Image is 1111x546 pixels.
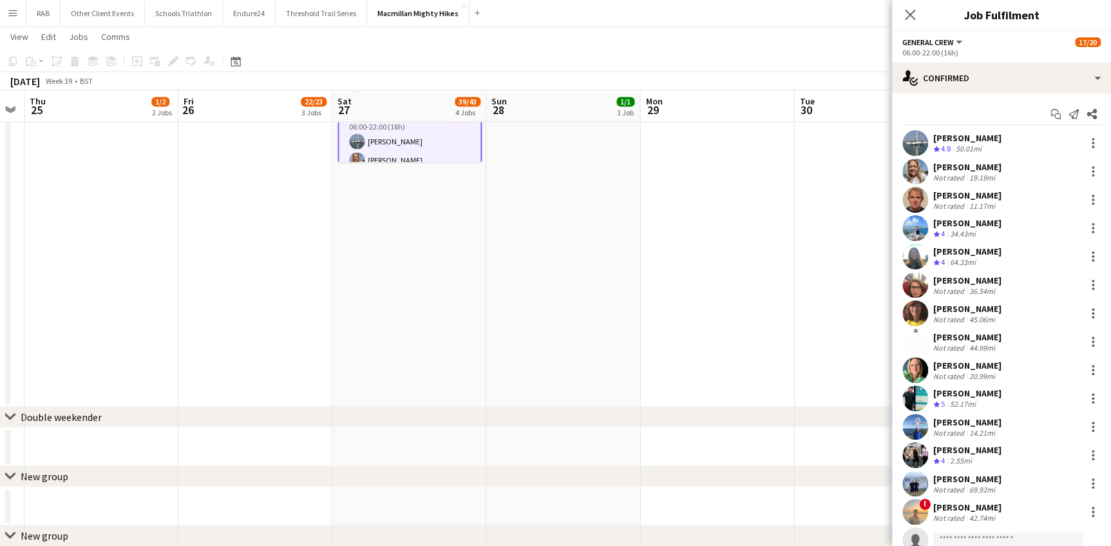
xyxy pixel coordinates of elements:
span: Edit [41,31,56,43]
span: 27 [336,102,352,117]
div: 69.92mi [967,485,998,494]
div: [PERSON_NAME] [933,161,1002,173]
span: 28 [489,102,507,117]
div: [PERSON_NAME] [933,502,1002,513]
div: 2 Jobs [152,108,172,117]
div: Not rated [933,315,967,324]
div: [PERSON_NAME] [933,331,1002,343]
div: Not rated [933,371,967,381]
button: Other Client Events [61,1,145,26]
span: 4.8 [941,144,951,153]
div: [DATE] [10,75,40,88]
button: Schools Triathlon [145,1,223,26]
span: Fri [184,95,194,107]
a: Jobs [64,28,93,45]
button: Threshold Trail Series [276,1,367,26]
div: 42.74mi [967,513,998,523]
span: 1/1 [616,97,634,106]
div: 50.01mi [953,144,984,155]
span: ! [919,498,931,510]
div: [PERSON_NAME] [933,360,1002,371]
span: Comms [101,31,130,43]
div: Not rated [933,343,967,353]
a: Edit [36,28,61,45]
a: View [5,28,33,45]
div: 20.99mi [967,371,998,381]
div: [PERSON_NAME] [933,190,1002,201]
div: [PERSON_NAME] [933,275,1002,286]
div: Not rated [933,286,967,296]
div: [PERSON_NAME] [933,387,1002,399]
div: Not rated [933,428,967,438]
span: 25 [28,102,46,117]
div: Confirmed [892,63,1111,93]
span: Thu [30,95,46,107]
div: 1 Job [617,108,634,117]
span: 26 [182,102,194,117]
div: 11.17mi [967,201,998,211]
span: 5 [941,399,945,409]
div: [PERSON_NAME] [933,473,1002,485]
div: 4 Jobs [455,108,480,117]
span: General Crew [902,37,954,47]
div: 14.21mi [967,428,998,438]
div: Not rated [933,513,967,523]
div: [PERSON_NAME] [933,217,1002,229]
span: 22/23 [301,97,327,106]
span: Mon [645,95,662,107]
button: General Crew [902,37,964,47]
span: 17/20 [1075,37,1101,47]
div: 44.99mi [967,343,998,353]
div: 36.54mi [967,286,998,296]
div: 06:00-22:00 (16h) [902,48,1101,57]
span: Sat [337,95,352,107]
div: New group [21,529,68,541]
div: [PERSON_NAME] [933,303,1002,315]
a: Comms [96,28,135,45]
span: 4 [941,229,945,239]
div: [PERSON_NAME] [933,132,1002,144]
div: 45.06mi [967,315,998,324]
div: 2.55mi [947,456,974,467]
span: View [10,31,28,43]
span: Sun [491,95,507,107]
div: Not rated [933,173,967,182]
div: 19.19mi [967,173,998,182]
span: Jobs [69,31,88,43]
div: New group [21,469,68,482]
h3: Job Fulfilment [892,6,1111,23]
div: 52.17mi [947,399,978,410]
span: 30 [797,102,814,117]
div: [PERSON_NAME] [933,416,1002,428]
div: BST [80,76,93,86]
button: Macmillan Mighty Hikes [367,1,470,26]
span: 1/2 [151,97,169,106]
span: Week 39 [43,76,75,86]
div: [PERSON_NAME] [933,246,1002,257]
div: 34.43mi [947,229,978,240]
div: Not rated [933,201,967,211]
div: [PERSON_NAME] [933,444,1002,456]
div: Not rated [933,485,967,494]
span: 29 [643,102,662,117]
span: 4 [941,257,945,267]
span: Tue [799,95,814,107]
button: Endure24 [223,1,276,26]
div: Double weekender [21,410,102,423]
div: 3 Jobs [301,108,326,117]
div: 64.33mi [947,257,978,268]
span: 39/43 [455,97,480,106]
span: 4 [941,456,945,465]
button: RAB [26,1,61,26]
